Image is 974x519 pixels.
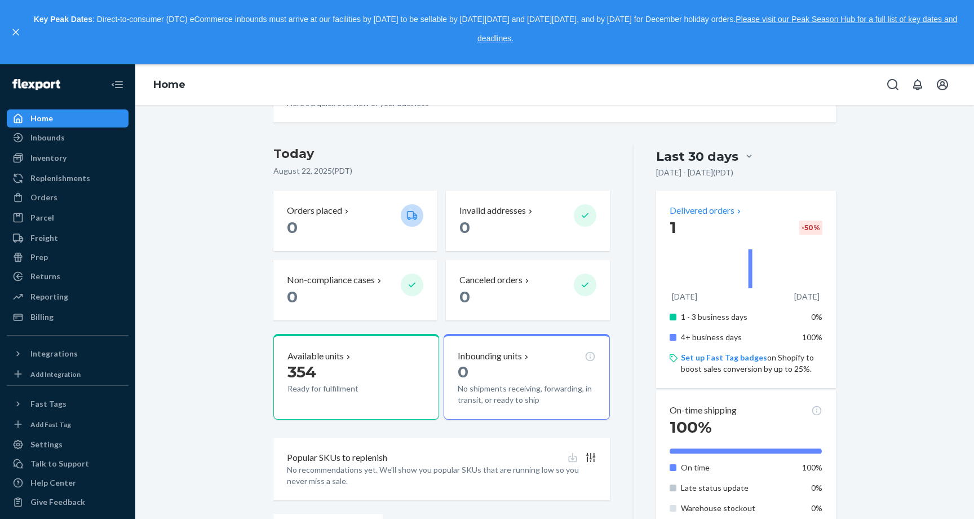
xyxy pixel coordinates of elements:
[7,417,129,431] a: Add Fast Tag
[799,221,822,235] div: -50 %
[30,152,67,164] div: Inventory
[34,15,92,24] strong: Key Peak Dates
[7,149,129,167] a: Inventory
[144,69,194,102] ol: breadcrumbs
[681,332,792,343] p: 4+ business days
[7,345,129,363] button: Integrations
[477,15,957,43] a: Please visit our Peak Season Hub for a full list of key dates and deadlines.
[153,78,185,91] a: Home
[7,455,129,473] a: Talk to Support
[273,334,439,420] button: Available units354Ready for fulfillment
[30,291,68,302] div: Reporting
[7,109,129,127] a: Home
[30,398,67,410] div: Fast Tags
[444,334,609,420] button: Inbounding units0No shipments receiving, forwarding, in transit, or ready to ship
[7,267,129,285] a: Returns
[30,420,71,429] div: Add Fast Tag
[287,383,392,394] p: Ready for fulfillment
[7,288,129,306] a: Reporting
[30,311,54,323] div: Billing
[30,439,63,450] div: Settings
[7,209,129,227] a: Parcel
[12,79,60,90] img: Flexport logo
[670,404,737,417] p: On-time shipping
[287,451,387,464] p: Popular SKUs to replenish
[30,173,90,184] div: Replenishments
[287,350,344,363] p: Available units
[794,291,820,302] p: [DATE]
[7,395,129,413] button: Fast Tags
[106,73,129,96] button: Close Navigation
[30,113,53,124] div: Home
[681,311,792,323] p: 1 - 3 business days
[30,232,58,244] div: Freight
[30,192,57,203] div: Orders
[672,291,697,302] p: [DATE]
[458,350,522,363] p: Inbounding units
[681,352,822,375] p: on Shopify to boost sales conversion by up to 25%.
[30,132,65,143] div: Inbounds
[906,73,929,96] button: Open notifications
[670,417,712,437] span: 100%
[30,370,81,379] div: Add Integration
[681,482,792,494] p: Late status update
[459,218,470,237] span: 0
[10,27,21,38] button: close,
[287,218,298,237] span: 0
[458,383,595,406] p: No shipments receiving, forwarding, in transit, or ready to ship
[30,271,60,282] div: Returns
[811,312,822,322] span: 0%
[7,493,129,511] button: Give Feedback
[30,348,78,359] div: Integrations
[273,165,610,177] p: August 22, 2025 ( PDT )
[287,464,596,487] p: No recommendations yet. We’ll show you popular SKUs that are running low so you never miss a sale.
[287,287,298,306] span: 0
[273,260,437,320] button: Non-compliance cases 0
[681,353,767,362] a: Set up Fast Tag badges
[459,287,470,306] span: 0
[811,503,822,513] span: 0%
[458,362,468,381] span: 0
[7,229,129,247] a: Freight
[656,167,733,178] p: [DATE] - [DATE] ( PDT )
[802,463,822,472] span: 100%
[931,73,954,96] button: Open account menu
[7,129,129,147] a: Inbounds
[30,252,48,263] div: Prep
[30,477,76,489] div: Help Center
[7,474,129,492] a: Help Center
[30,496,85,508] div: Give Feedback
[656,148,738,165] div: Last 30 days
[30,458,89,469] div: Talk to Support
[7,169,129,187] a: Replenishments
[882,73,904,96] button: Open Search Box
[7,436,129,454] a: Settings
[446,260,609,320] button: Canceled orders 0
[670,218,676,237] span: 1
[7,367,129,381] a: Add Integration
[7,188,129,206] a: Orders
[27,10,964,48] p: : Direct-to-consumer (DTC) eCommerce inbounds must arrive at our facilities by [DATE] to be sella...
[273,145,610,163] h3: Today
[446,191,609,251] button: Invalid addresses 0
[273,191,437,251] button: Orders placed 0
[287,274,375,287] p: Non-compliance cases
[802,332,822,342] span: 100%
[30,212,54,223] div: Parcel
[670,204,743,217] button: Delivered orders
[811,483,822,492] span: 0%
[287,204,342,217] p: Orders placed
[681,503,792,514] p: Warehouse stockout
[681,462,792,473] p: On time
[7,248,129,266] a: Prep
[459,204,526,217] p: Invalid addresses
[287,362,316,381] span: 354
[459,274,523,287] p: Canceled orders
[7,308,129,326] a: Billing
